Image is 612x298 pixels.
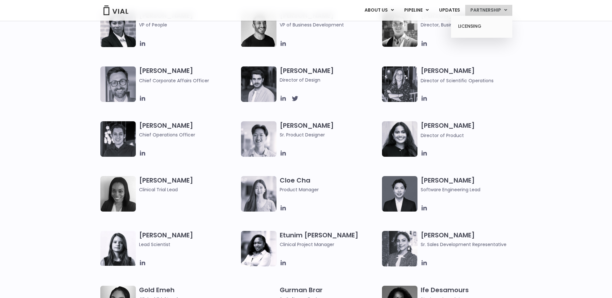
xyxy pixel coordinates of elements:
h3: [PERSON_NAME] [421,231,520,248]
span: Director of Design [280,76,379,84]
img: Headshot of smiling woman named Elia [100,231,136,266]
h3: Etunim [PERSON_NAME] [280,231,379,248]
span: Clinical Trial Lead [139,186,238,193]
span: Director of Scientific Operations [421,77,494,84]
span: Chief Corporate Affairs Officer [139,77,209,84]
img: Vial Logo [103,5,129,15]
a: ABOUT USMenu Toggle [359,5,399,16]
span: Director of Product [421,132,464,139]
img: Brennan [241,121,276,157]
h3: [PERSON_NAME] [139,176,238,193]
a: PARTNERSHIPMenu Toggle [465,5,512,16]
img: Image of smiling woman named Etunim [241,231,276,266]
h3: [PERSON_NAME] [421,66,520,84]
h3: [PERSON_NAME] [139,121,238,138]
img: Headshot of smiling woman named Sarah [382,66,417,102]
img: Headshot of smiling man named Albert [241,66,276,102]
h3: [PERSON_NAME] [280,121,379,138]
span: Software Engineering Lead [421,186,520,193]
span: Product Manager [280,186,379,193]
h3: [PERSON_NAME] [139,231,238,248]
img: A black and white photo of a smiling man in a suit at ARVO 2023. [382,11,417,47]
img: Paolo-M [100,66,136,102]
span: Sr. Sales Development Representative [421,241,520,248]
span: Director, Business Development [421,21,520,28]
img: Smiling woman named Dhruba [382,121,417,157]
h3: [PERSON_NAME] [139,11,238,38]
h3: [PERSON_NAME] [280,66,379,84]
span: Sr. Product Designer [280,131,379,138]
img: A black and white photo of a woman smiling. [100,176,136,212]
span: Chief Operations Officer [139,131,238,138]
img: Headshot of smiling man named Josh [100,121,136,157]
img: Cloe [241,176,276,212]
span: VP of Business Development [280,21,379,28]
img: A black and white photo of a man smiling. [241,11,276,47]
img: Catie [100,11,136,47]
a: LICENSING [453,21,510,32]
h3: [PERSON_NAME] [421,176,520,193]
img: Smiling woman named Gabriella [382,231,417,266]
h3: [PERSON_NAME] [139,66,238,84]
h3: Cloe Cha [280,176,379,193]
a: UPDATES [434,5,465,16]
span: VP of People [139,21,238,28]
a: PIPELINEMenu Toggle [399,5,434,16]
h3: [PERSON_NAME] [421,121,520,139]
span: Clinical Project Manager [280,241,379,248]
span: Lead Scientist [139,241,238,248]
